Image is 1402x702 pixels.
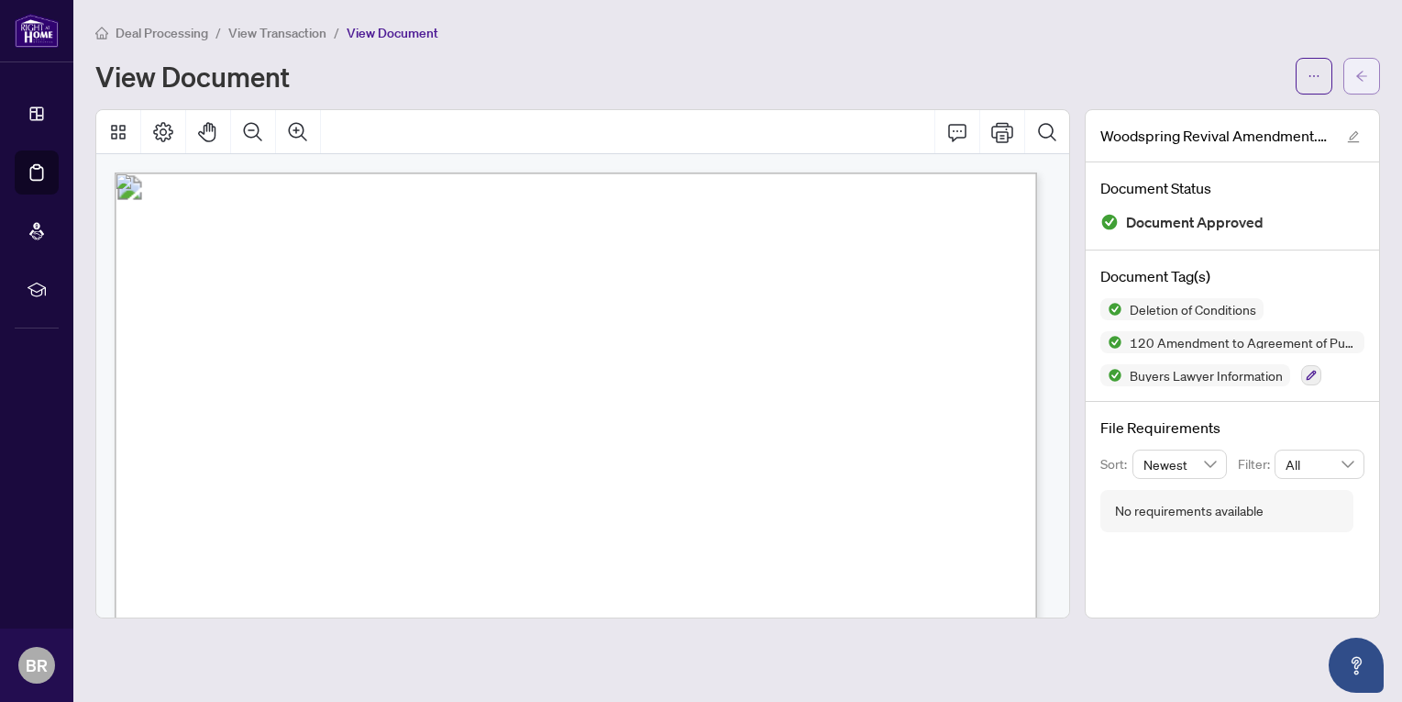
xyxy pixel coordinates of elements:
[1122,303,1264,316] span: Deletion of Conditions
[1100,298,1122,320] img: Status Icon
[26,652,48,678] span: BR
[1308,70,1320,83] span: ellipsis
[334,22,339,43] li: /
[1100,331,1122,353] img: Status Icon
[1122,336,1364,349] span: 120 Amendment to Agreement of Purchase and Sale
[95,61,290,91] h1: View Document
[1329,638,1384,693] button: Open asap
[1115,501,1264,521] div: No requirements available
[1122,369,1290,382] span: Buyers Lawyer Information
[1347,130,1360,143] span: edit
[215,22,221,43] li: /
[95,27,108,39] span: home
[1100,454,1132,474] p: Sort:
[1355,70,1368,83] span: arrow-left
[1126,210,1264,235] span: Document Approved
[347,25,438,41] span: View Document
[1100,364,1122,386] img: Status Icon
[1100,417,1364,439] h4: File Requirements
[1143,451,1217,478] span: Newest
[1100,265,1364,287] h4: Document Tag(s)
[15,14,59,48] img: logo
[228,25,326,41] span: View Transaction
[1100,125,1330,147] span: Woodspring Revival Amendment.pdf
[1238,454,1275,474] p: Filter:
[1100,213,1119,231] img: Document Status
[116,25,208,41] span: Deal Processing
[1286,451,1353,478] span: All
[1100,177,1364,199] h4: Document Status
